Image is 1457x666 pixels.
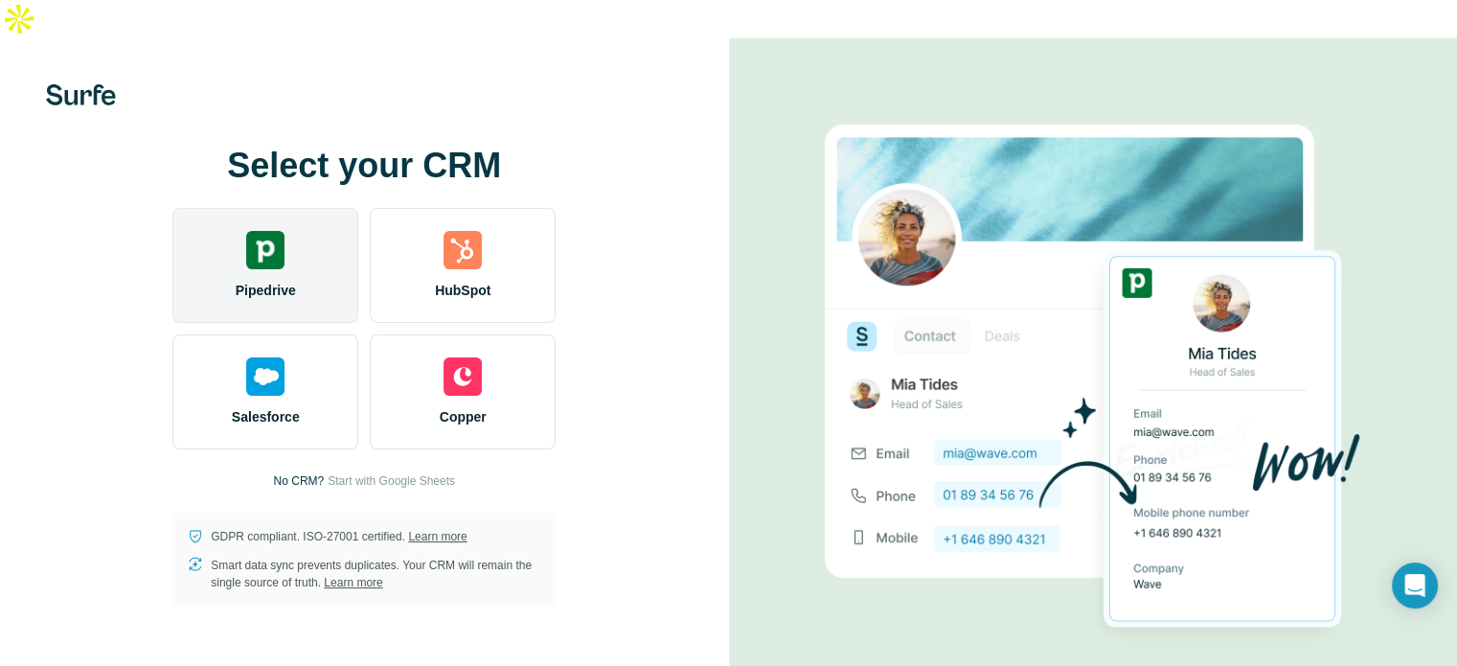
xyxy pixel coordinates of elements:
[211,557,540,591] p: Smart data sync prevents duplicates. Your CRM will remain the single source of truth.
[440,407,487,426] span: Copper
[444,231,482,269] img: hubspot's logo
[1392,563,1438,609] div: Open Intercom Messenger
[172,147,556,185] h1: Select your CRM
[46,84,116,105] img: Surfe's logo
[246,231,285,269] img: pipedrive's logo
[236,281,296,300] span: Pipedrive
[444,357,482,396] img: copper's logo
[274,472,325,490] p: No CRM?
[435,281,490,300] span: HubSpot
[211,528,467,545] p: GDPR compliant. ISO-27001 certified.
[324,576,382,589] a: Learn more
[328,472,455,490] button: Start with Google Sheets
[246,357,285,396] img: salesforce's logo
[408,530,467,543] a: Learn more
[825,92,1361,661] img: PIPEDRIVE image
[232,407,300,426] span: Salesforce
